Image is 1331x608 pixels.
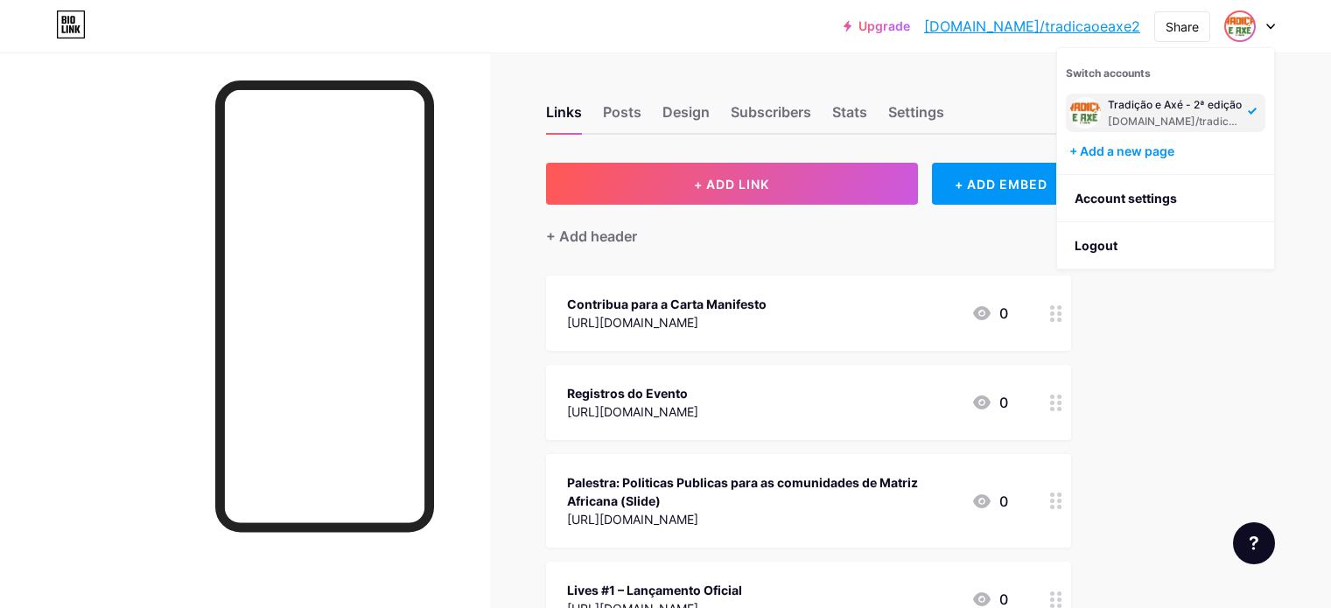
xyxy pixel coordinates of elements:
a: Account settings [1057,175,1274,222]
div: + Add header [546,226,637,247]
div: 0 [971,392,1008,413]
div: Palestra: Politicas Publicas para as comunidades de Matriz Africana (Slide) [567,473,957,510]
img: tradicaoeaxe2 [1069,97,1101,129]
div: [URL][DOMAIN_NAME] [567,510,957,528]
button: + ADD LINK [546,163,918,205]
li: Logout [1057,222,1274,269]
div: 0 [971,491,1008,512]
img: tradicaoeaxe2 [1226,12,1254,40]
div: [DOMAIN_NAME]/tradicaoeaxe2 [1108,115,1243,129]
a: Upgrade [844,19,910,33]
div: Stats [832,101,867,133]
div: Posts [603,101,641,133]
div: + ADD EMBED [932,163,1071,205]
div: Contribua para a Carta Manifesto [567,295,767,313]
div: + Add a new page [1069,143,1265,160]
div: Links [546,101,582,133]
div: [URL][DOMAIN_NAME] [567,313,767,332]
span: + ADD LINK [694,177,769,192]
div: Registros do Evento [567,384,698,402]
a: [DOMAIN_NAME]/tradicaoeaxe2 [924,16,1140,37]
div: Settings [888,101,944,133]
div: Lives #1 – Lançamento Oficial [567,581,742,599]
div: Share [1166,17,1199,36]
div: Tradição e Axé - 2ª edição [1108,98,1243,112]
div: Design [662,101,710,133]
div: [URL][DOMAIN_NAME] [567,402,698,421]
span: Switch accounts [1066,66,1151,80]
div: 0 [971,303,1008,324]
div: Subscribers [731,101,811,133]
